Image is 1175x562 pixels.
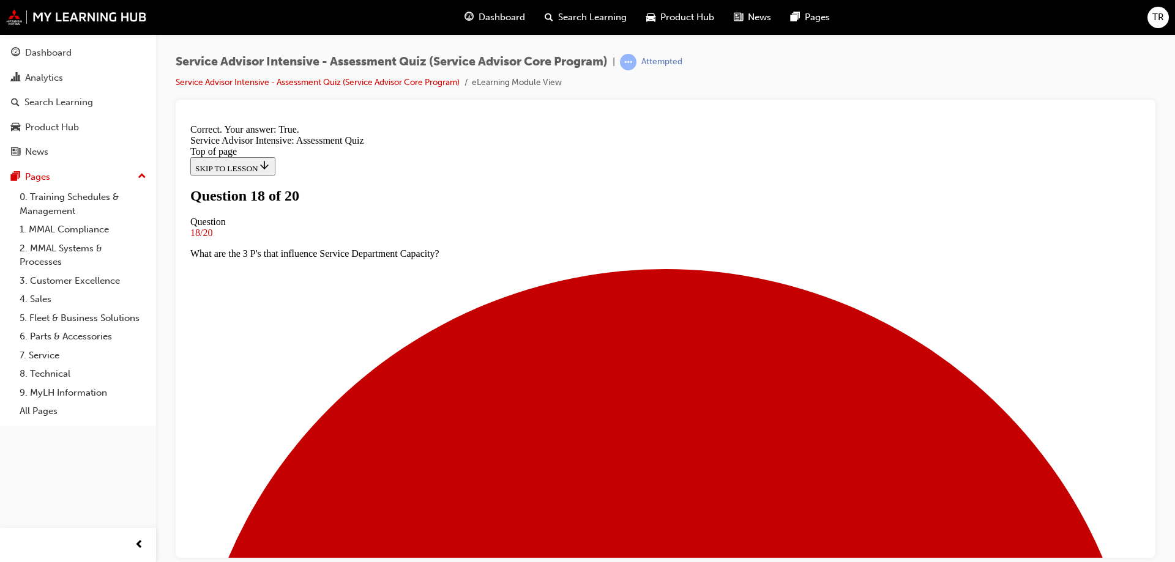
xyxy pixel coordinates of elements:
[1147,7,1169,28] button: TR
[15,309,151,328] a: 5. Fleet & Business Solutions
[25,71,63,85] div: Analytics
[15,188,151,220] a: 0. Training Schedules & Management
[455,5,535,30] a: guage-iconDashboard
[641,56,682,68] div: Attempted
[25,145,48,159] div: News
[5,141,151,163] a: News
[11,172,20,183] span: pages-icon
[15,364,151,383] a: 8. Technical
[791,10,800,25] span: pages-icon
[5,5,955,16] div: Correct. Your answer: True.
[11,97,20,108] span: search-icon
[620,54,636,70] span: learningRecordVerb_ATTEMPT-icon
[15,327,151,346] a: 6. Parts & Accessories
[5,116,151,139] a: Product Hub
[5,39,151,166] button: DashboardAnalyticsSearch LearningProduct HubNews
[5,27,955,38] div: Top of page
[5,91,151,114] a: Search Learning
[5,166,151,188] button: Pages
[15,290,151,309] a: 4. Sales
[5,38,90,56] button: SKIP TO LESSON
[11,147,20,158] span: news-icon
[464,10,474,25] span: guage-icon
[25,46,72,60] div: Dashboard
[636,5,724,30] a: car-iconProduct Hub
[176,77,460,87] a: Service Advisor Intensive - Assessment Quiz (Service Advisor Core Program)
[781,5,840,30] a: pages-iconPages
[5,42,151,64] a: Dashboard
[5,97,955,108] div: Question
[5,16,955,27] div: Service Advisor Intensive: Assessment Quiz
[24,95,93,109] div: Search Learning
[748,10,771,24] span: News
[805,10,830,24] span: Pages
[11,122,20,133] span: car-icon
[5,67,151,89] a: Analytics
[15,272,151,290] a: 3. Customer Excellence
[15,220,151,239] a: 1. MMAL Compliance
[6,9,147,25] img: mmal
[613,55,615,69] span: |
[724,5,781,30] a: news-iconNews
[15,346,151,365] a: 7. Service
[660,10,714,24] span: Product Hub
[479,10,525,24] span: Dashboard
[5,108,955,119] div: 18/20
[5,68,955,85] h1: Question 18 of 20
[10,45,85,54] span: SKIP TO LESSON
[558,10,627,24] span: Search Learning
[11,48,20,59] span: guage-icon
[5,129,955,140] p: What are the 3 P's that influence Service Department Capacity?
[1152,10,1164,24] span: TR
[472,76,562,90] li: eLearning Module View
[15,239,151,272] a: 2. MMAL Systems & Processes
[545,10,553,25] span: search-icon
[11,73,20,84] span: chart-icon
[535,5,636,30] a: search-iconSearch Learning
[25,120,79,135] div: Product Hub
[734,10,743,25] span: news-icon
[15,402,151,421] a: All Pages
[135,538,144,553] span: prev-icon
[15,383,151,402] a: 9. MyLH Information
[138,169,146,185] span: up-icon
[176,55,608,69] span: Service Advisor Intensive - Assessment Quiz (Service Advisor Core Program)
[25,170,50,184] div: Pages
[646,10,655,25] span: car-icon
